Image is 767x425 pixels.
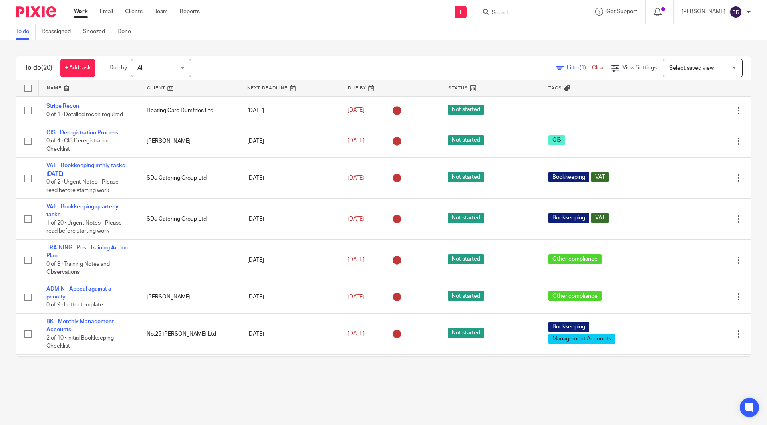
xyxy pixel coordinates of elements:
[46,302,103,308] span: 0 of 9 · Letter template
[348,138,364,144] span: [DATE]
[42,24,77,40] a: Reassigned
[592,65,605,71] a: Clear
[548,213,589,223] span: Bookkeeping
[139,96,239,125] td: Heating Care Dumfries Ltd
[348,257,364,263] span: [DATE]
[83,24,111,40] a: Snoozed
[46,261,110,275] span: 0 of 3 · Training Notes and Observations
[139,158,239,199] td: SDJ Catering Group Ltd
[548,135,565,145] span: CIS
[239,199,340,240] td: [DATE]
[46,286,111,300] a: ADMIN - Appeal against a penalty
[139,281,239,313] td: [PERSON_NAME]
[729,6,742,18] img: svg%3E
[622,65,657,71] span: View Settings
[46,220,122,234] span: 1 of 20 · Urgent Notes - Please read before starting work
[448,213,484,223] span: Not started
[46,163,128,176] a: VAT - Bookkeeping mthly tasks - [DATE]
[448,105,484,115] span: Not started
[548,291,602,301] span: Other compliance
[46,138,110,152] span: 0 of 4 · CIS Deregistration Checklist
[548,322,589,332] span: Bookkeeping
[139,199,239,240] td: SDJ Catering Group Ltd
[139,125,239,157] td: [PERSON_NAME]
[348,331,364,337] span: [DATE]
[548,334,615,344] span: Management Accounts
[669,65,714,71] span: Select saved view
[348,294,364,300] span: [DATE]
[348,175,364,181] span: [DATE]
[239,96,340,125] td: [DATE]
[139,313,239,354] td: No.25 [PERSON_NAME] Ltd
[46,112,123,117] span: 0 of 1 · Detailed recon required
[74,8,88,16] a: Work
[46,335,114,349] span: 2 of 10 · Initial Bookkeeping Checklist
[239,158,340,199] td: [DATE]
[46,319,114,332] a: BK - Monthly Management Accounts
[125,8,143,16] a: Clients
[491,10,563,17] input: Search
[46,103,79,109] a: Stripe Recon
[16,24,36,40] a: To do
[348,216,364,222] span: [DATE]
[448,135,484,145] span: Not started
[448,328,484,338] span: Not started
[548,172,589,182] span: Bookkeeping
[548,107,642,115] div: ---
[548,86,562,90] span: Tags
[448,172,484,182] span: Not started
[348,108,364,113] span: [DATE]
[606,9,637,14] span: Get Support
[682,8,725,16] p: [PERSON_NAME]
[60,59,95,77] a: + Add task
[46,204,119,217] a: VAT - Bookkeeping quarterly tasks
[137,65,143,71] span: All
[46,245,128,259] a: TRAINING - Post-Training Action Plan
[239,354,340,395] td: [DATE]
[46,130,118,136] a: CIS - Deregistration Process
[41,65,52,71] span: (20)
[239,125,340,157] td: [DATE]
[239,313,340,354] td: [DATE]
[239,281,340,313] td: [DATE]
[155,8,168,16] a: Team
[591,172,609,182] span: VAT
[180,8,200,16] a: Reports
[448,291,484,301] span: Not started
[109,64,127,72] p: Due by
[548,254,602,264] span: Other compliance
[139,354,239,395] td: [PERSON_NAME] Lodge Enterprises Ltd
[117,24,137,40] a: Done
[100,8,113,16] a: Email
[239,239,340,281] td: [DATE]
[46,179,119,193] span: 0 of 2 · Urgent Notes - Please read before starting work
[24,64,52,72] h1: To do
[567,65,592,71] span: Filter
[16,6,56,17] img: Pixie
[591,213,609,223] span: VAT
[580,65,586,71] span: (1)
[448,254,484,264] span: Not started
